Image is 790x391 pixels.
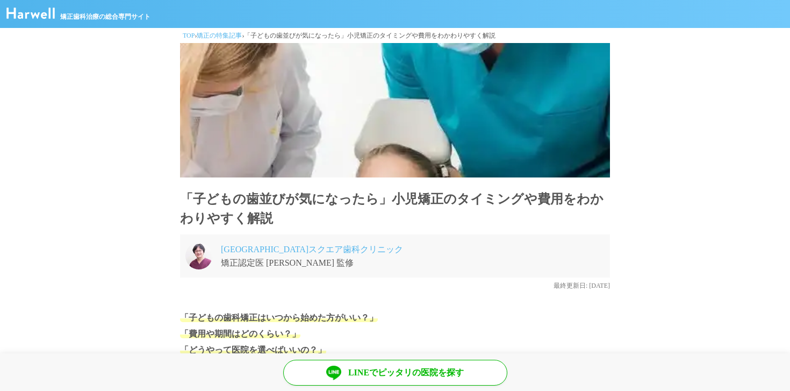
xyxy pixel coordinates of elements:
span: 「どうやって医院を選べばいいの？」 [180,345,326,354]
img: 歯科医師_浅野先生 [185,243,212,269]
img: 素材_子供診療 [180,43,610,177]
a: ハーウェル [6,11,55,20]
a: 矯正の特集記事 [197,32,242,39]
h1: 「子どもの歯並びが気になったら」小児矯正のタイミングや費用をわかわりやすく解説 [180,189,610,228]
a: LINEでピッタリの医院を探す [283,360,507,386]
span: 「費用や期間はどのくらい？」 [180,329,300,338]
p: 矯正認定医 [PERSON_NAME] 監修 [221,243,403,269]
span: 「子どもの歯並びが気になったら」小児矯正のタイミングや費用をわかわりやすく解説 [244,32,495,39]
span: 矯正歯科治療の総合専門サイト [60,12,150,22]
img: ハーウェル [6,8,55,19]
p: 最終更新日: [DATE] [180,278,610,294]
a: [GEOGRAPHIC_DATA]スクエア歯科クリニック [221,245,403,254]
a: TOP [183,32,195,39]
span: 「子どもの歯科矯正はいつから始めた方がいい？」 [180,313,378,322]
div: › › [180,28,610,43]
